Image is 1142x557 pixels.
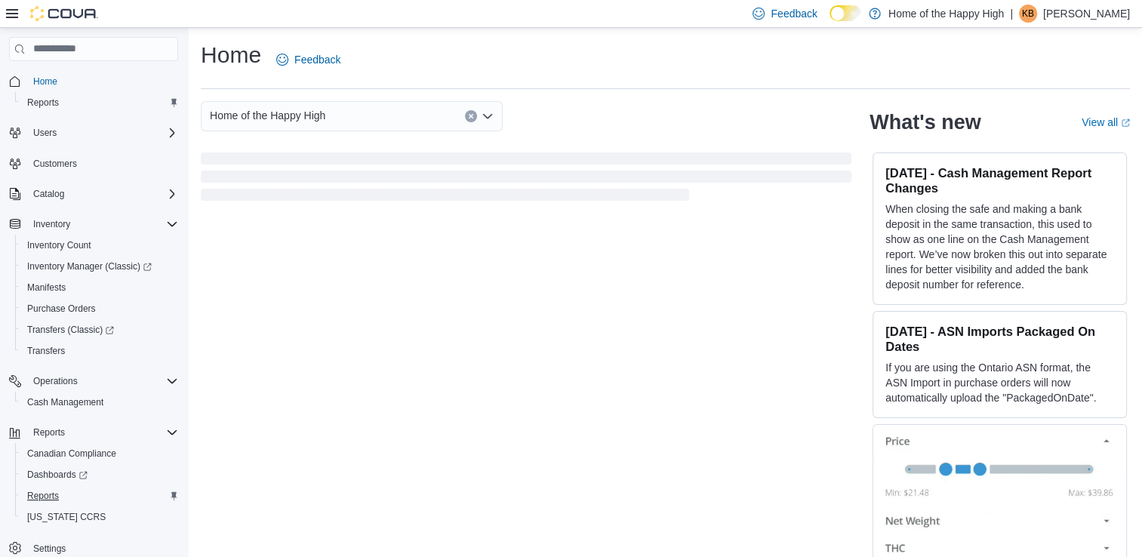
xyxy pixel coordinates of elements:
[1019,5,1037,23] div: Katelynd Bartelen
[33,127,57,139] span: Users
[21,278,72,297] a: Manifests
[27,372,84,390] button: Operations
[21,466,178,484] span: Dashboards
[3,422,184,443] button: Reports
[21,487,178,505] span: Reports
[27,124,63,142] button: Users
[870,110,980,134] h2: What's new
[15,443,184,464] button: Canadian Compliance
[888,5,1004,23] p: Home of the Happy High
[21,321,120,339] a: Transfers (Classic)
[21,278,178,297] span: Manifests
[33,543,66,555] span: Settings
[27,303,96,315] span: Purchase Orders
[201,40,261,70] h1: Home
[830,21,830,22] span: Dark Mode
[21,393,109,411] a: Cash Management
[21,94,65,112] a: Reports
[21,342,71,360] a: Transfers
[27,345,65,357] span: Transfers
[21,466,94,484] a: Dashboards
[27,72,178,91] span: Home
[3,214,184,235] button: Inventory
[33,426,65,439] span: Reports
[3,122,184,143] button: Users
[27,469,88,481] span: Dashboards
[27,538,178,557] span: Settings
[15,485,184,506] button: Reports
[15,92,184,113] button: Reports
[27,324,114,336] span: Transfers (Classic)
[15,235,184,256] button: Inventory Count
[1010,5,1013,23] p: |
[27,282,66,294] span: Manifests
[27,423,178,442] span: Reports
[33,188,64,200] span: Catalog
[1043,5,1130,23] p: [PERSON_NAME]
[27,448,116,460] span: Canadian Compliance
[27,511,106,523] span: [US_STATE] CCRS
[21,342,178,360] span: Transfers
[21,487,65,505] a: Reports
[27,155,83,173] a: Customers
[1022,5,1034,23] span: KB
[3,183,184,205] button: Catalog
[1121,118,1130,128] svg: External link
[27,239,91,251] span: Inventory Count
[27,372,178,390] span: Operations
[27,97,59,109] span: Reports
[27,72,63,91] a: Home
[27,396,103,408] span: Cash Management
[3,152,184,174] button: Customers
[15,319,184,340] a: Transfers (Classic)
[885,165,1114,195] h3: [DATE] - Cash Management Report Changes
[33,75,57,88] span: Home
[771,6,817,21] span: Feedback
[15,340,184,362] button: Transfers
[201,155,851,204] span: Loading
[21,257,158,275] a: Inventory Manager (Classic)
[33,218,70,230] span: Inventory
[33,375,78,387] span: Operations
[1082,116,1130,128] a: View allExternal link
[21,236,178,254] span: Inventory Count
[30,6,98,21] img: Cova
[21,393,178,411] span: Cash Management
[27,215,76,233] button: Inventory
[21,236,97,254] a: Inventory Count
[27,124,178,142] span: Users
[21,257,178,275] span: Inventory Manager (Classic)
[27,423,71,442] button: Reports
[21,300,178,318] span: Purchase Orders
[27,154,178,173] span: Customers
[885,324,1114,354] h3: [DATE] - ASN Imports Packaged On Dates
[21,300,102,318] a: Purchase Orders
[270,45,346,75] a: Feedback
[210,106,325,125] span: Home of the Happy High
[15,506,184,528] button: [US_STATE] CCRS
[15,392,184,413] button: Cash Management
[15,277,184,298] button: Manifests
[3,70,184,92] button: Home
[21,508,178,526] span: Washington CCRS
[21,508,112,526] a: [US_STATE] CCRS
[27,260,152,272] span: Inventory Manager (Classic)
[27,490,59,502] span: Reports
[830,5,861,21] input: Dark Mode
[482,110,494,122] button: Open list of options
[27,185,178,203] span: Catalog
[294,52,340,67] span: Feedback
[27,215,178,233] span: Inventory
[465,110,477,122] button: Clear input
[21,445,122,463] a: Canadian Compliance
[21,321,178,339] span: Transfers (Classic)
[21,445,178,463] span: Canadian Compliance
[21,94,178,112] span: Reports
[15,298,184,319] button: Purchase Orders
[885,202,1114,292] p: When closing the safe and making a bank deposit in the same transaction, this used to show as one...
[15,464,184,485] a: Dashboards
[885,360,1114,405] p: If you are using the Ontario ASN format, the ASN Import in purchase orders will now automatically...
[15,256,184,277] a: Inventory Manager (Classic)
[33,158,77,170] span: Customers
[3,371,184,392] button: Operations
